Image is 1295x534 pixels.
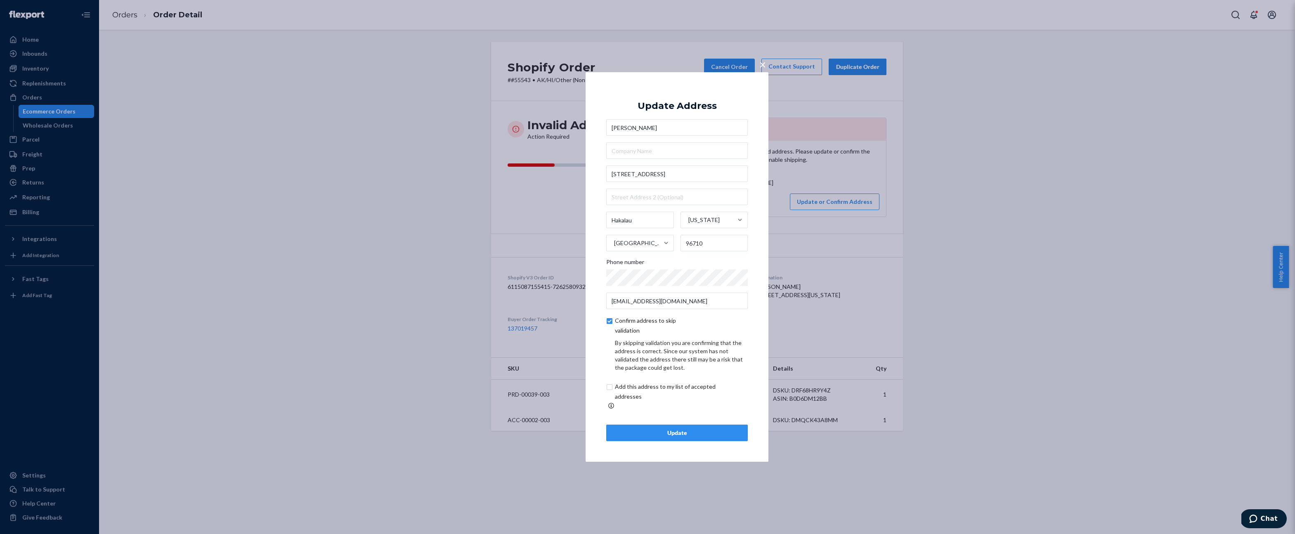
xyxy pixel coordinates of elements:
div: [US_STATE] [688,216,720,224]
span: × [759,57,766,71]
button: Update [606,425,748,441]
input: Street Address [606,165,748,182]
input: Company Name [606,142,748,159]
iframe: Opens a widget where you can chat to one of our agents [1241,509,1287,530]
input: Street Address 2 (Optional) [606,189,748,205]
div: [GEOGRAPHIC_DATA] [614,239,663,247]
input: Email (Only Required for International) [606,293,748,309]
span: Phone number [606,258,644,269]
input: City [606,212,674,228]
div: Update [613,429,741,437]
input: [GEOGRAPHIC_DATA] [613,235,614,251]
input: First & Last Name [606,119,748,136]
input: ZIP Code [681,235,748,251]
div: By skipping validation you are confirming that the address is correct. Since our system has not v... [615,339,748,372]
div: Update Address [638,101,717,111]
